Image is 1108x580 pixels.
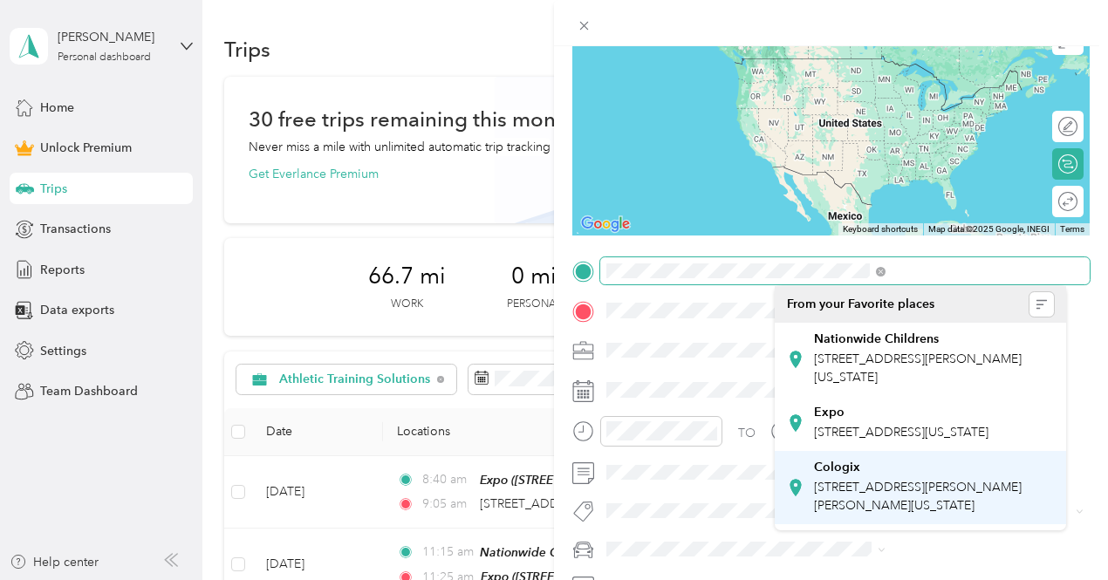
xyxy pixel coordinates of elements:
[577,213,634,235] img: Google
[738,424,756,442] div: TO
[814,425,988,440] span: [STREET_ADDRESS][US_STATE]
[1010,482,1108,580] iframe: Everlance-gr Chat Button Frame
[814,405,845,420] strong: Expo
[814,351,1022,385] span: [STREET_ADDRESS][PERSON_NAME][US_STATE]
[843,223,918,235] button: Keyboard shortcuts
[814,460,860,475] strong: Cologix
[814,480,1022,513] span: [STREET_ADDRESS][PERSON_NAME][PERSON_NAME][US_STATE]
[787,297,934,312] span: From your Favorite places
[928,224,1050,234] span: Map data ©2025 Google, INEGI
[577,213,634,235] a: Open this area in Google Maps (opens a new window)
[814,331,939,347] strong: Nationwide Childrens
